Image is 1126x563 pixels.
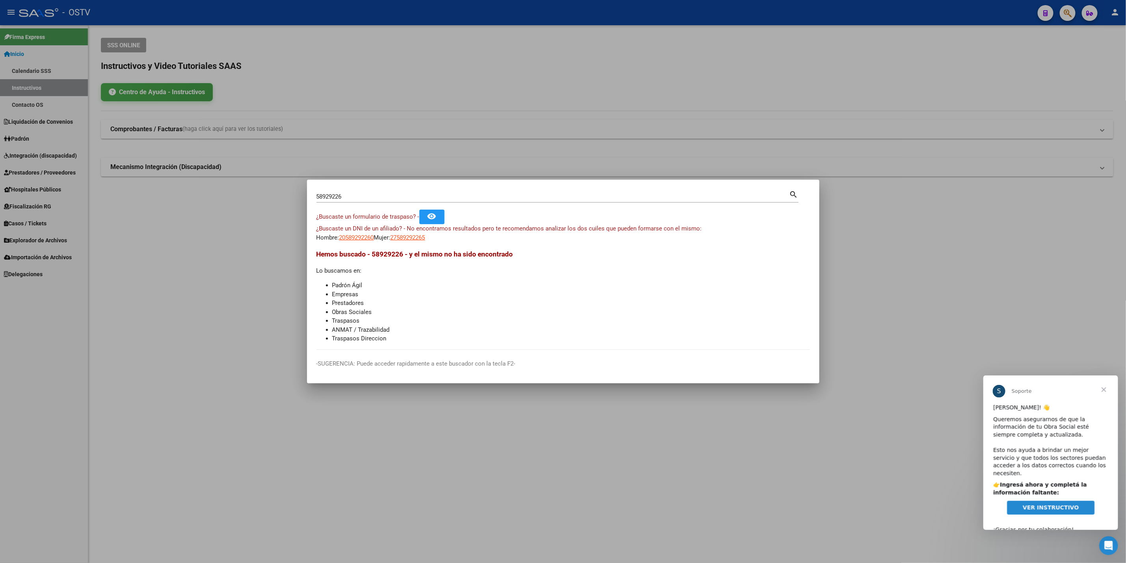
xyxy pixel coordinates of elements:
div: Hombre: Mujer: [316,224,810,242]
li: Traspasos Direccion [332,334,810,343]
span: Hemos buscado - 58929226 - y el mismo no ha sido encontrado [316,250,513,258]
li: Padrón Ágil [332,281,810,290]
li: ANMAT / Trazabilidad [332,325,810,334]
li: Obras Sociales [332,308,810,317]
span: ¿Buscaste un DNI de un afiliado? - No encontramos resultados pero te recomendamos analizar los do... [316,225,702,232]
mat-icon: remove_red_eye [427,212,437,221]
li: Traspasos [332,316,810,325]
p: -SUGERENCIA: Puede acceder rapidamente a este buscador con la tecla F2- [316,359,810,368]
div: ¡Gracias por tu colaboración! ​ [10,143,125,166]
div: Lo buscamos en: [316,249,810,343]
span: ¿Buscaste un formulario de traspaso? - [316,213,419,220]
li: Prestadores [332,299,810,308]
li: Empresas [332,290,810,299]
span: 20589292260 [339,234,374,241]
span: 27589292265 [391,234,425,241]
mat-icon: search [789,189,798,199]
iframe: Intercom live chat [1099,536,1118,555]
iframe: Intercom live chat mensaje [983,375,1118,530]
